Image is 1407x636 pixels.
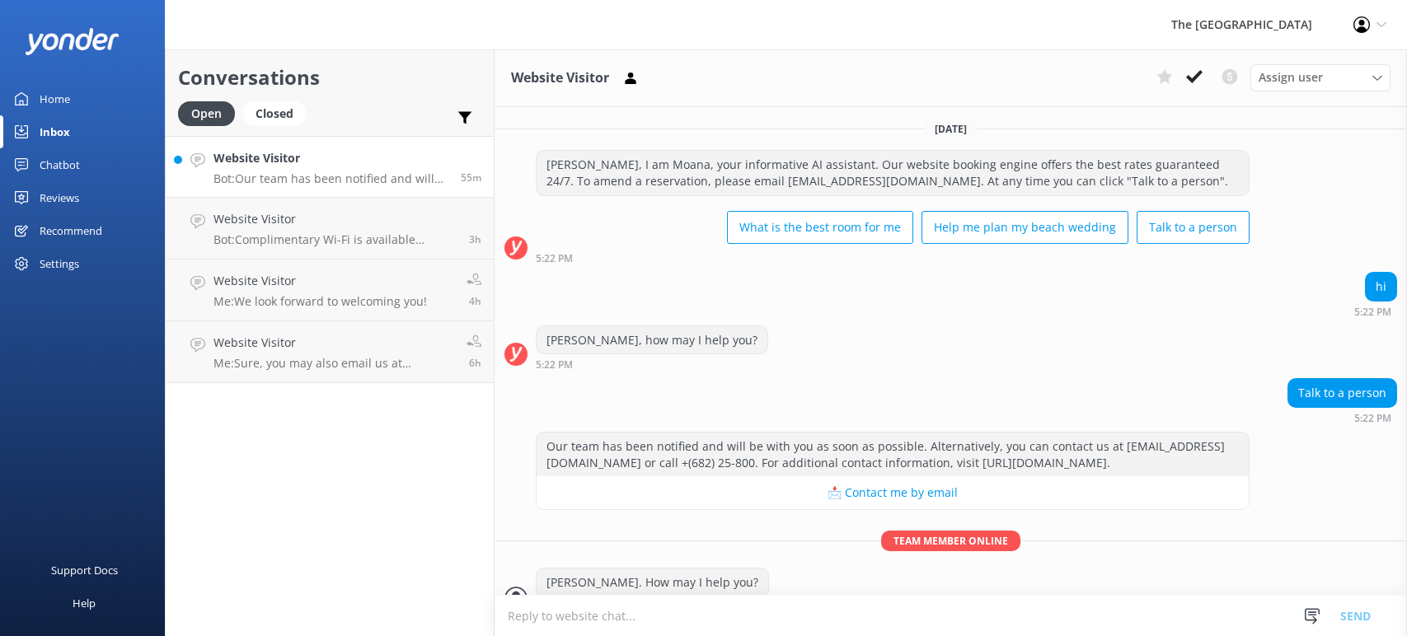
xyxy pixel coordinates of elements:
[178,101,235,126] div: Open
[40,148,80,181] div: Chatbot
[166,136,494,198] a: Website VisitorBot:Our team has been notified and will be with you as soon as possible. Alternati...
[25,28,120,55] img: yonder-white-logo.png
[213,149,448,167] h4: Website Visitor
[166,198,494,260] a: Website VisitorBot:Complimentary Wi-Fi is available throughout The [GEOGRAPHIC_DATA]. If you need...
[1354,307,1391,317] strong: 5:22 PM
[40,214,102,247] div: Recommend
[40,115,70,148] div: Inbox
[461,171,481,185] span: Oct 14 2025 11:22pm (UTC -10:00) Pacific/Honolulu
[1137,211,1250,244] button: Talk to a person
[536,252,1250,264] div: Oct 14 2025 11:22pm (UTC -10:00) Pacific/Honolulu
[536,360,573,370] strong: 5:22 PM
[469,294,481,308] span: Oct 14 2025 07:49pm (UTC -10:00) Pacific/Honolulu
[213,334,454,352] h4: Website Visitor
[243,101,306,126] div: Closed
[1250,64,1391,91] div: Assign User
[1288,379,1396,407] div: Talk to a person
[537,433,1249,476] div: Our team has been notified and will be with you as soon as possible. Alternatively, you can conta...
[243,104,314,122] a: Closed
[40,247,79,280] div: Settings
[1366,273,1396,301] div: hi
[213,232,457,247] p: Bot: Complimentary Wi-Fi is available throughout The [GEOGRAPHIC_DATA]. If you need more data, ad...
[536,358,768,370] div: Oct 14 2025 11:22pm (UTC -10:00) Pacific/Honolulu
[213,210,457,228] h4: Website Visitor
[213,171,448,186] p: Bot: Our team has been notified and will be with you as soon as possible. Alternatively, you can ...
[925,122,977,136] span: [DATE]
[1354,414,1391,423] strong: 5:22 PM
[511,68,609,89] h3: Website Visitor
[537,151,1249,194] div: [PERSON_NAME], I am Moana, your informative AI assistant. Our website booking engine offers the b...
[469,356,481,370] span: Oct 14 2025 06:04pm (UTC -10:00) Pacific/Honolulu
[166,321,494,383] a: Website VisitorMe:Sure, you may also email us at [EMAIL_ADDRESS][DOMAIN_NAME] to advise on the de...
[178,104,243,122] a: Open
[178,62,481,93] h2: Conversations
[51,554,118,587] div: Support Docs
[727,211,913,244] button: What is the best room for me
[537,476,1249,509] button: 📩 Contact me by email
[213,272,427,290] h4: Website Visitor
[469,232,481,246] span: Oct 14 2025 09:00pm (UTC -10:00) Pacific/Honolulu
[537,326,767,354] div: [PERSON_NAME], how may I help you?
[495,596,1407,636] textarea: To enrich screen reader interactions, please activate Accessibility in Grammarly extension settings
[536,254,573,264] strong: 5:22 PM
[213,356,454,371] p: Me: Sure, you may also email us at [EMAIL_ADDRESS][DOMAIN_NAME] to advise on the details.
[40,82,70,115] div: Home
[922,211,1128,244] button: Help me plan my beach wedding
[1354,306,1397,317] div: Oct 14 2025 11:22pm (UTC -10:00) Pacific/Honolulu
[881,531,1020,551] span: Team member online
[213,294,427,309] p: Me: We look forward to welcoming you!
[166,260,494,321] a: Website VisitorMe:We look forward to welcoming you!4h
[1259,68,1323,87] span: Assign user
[537,568,768,596] div: [PERSON_NAME]. How may I help you?
[40,181,79,214] div: Reviews
[73,587,96,620] div: Help
[1287,412,1397,423] div: Oct 14 2025 11:22pm (UTC -10:00) Pacific/Honolulu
